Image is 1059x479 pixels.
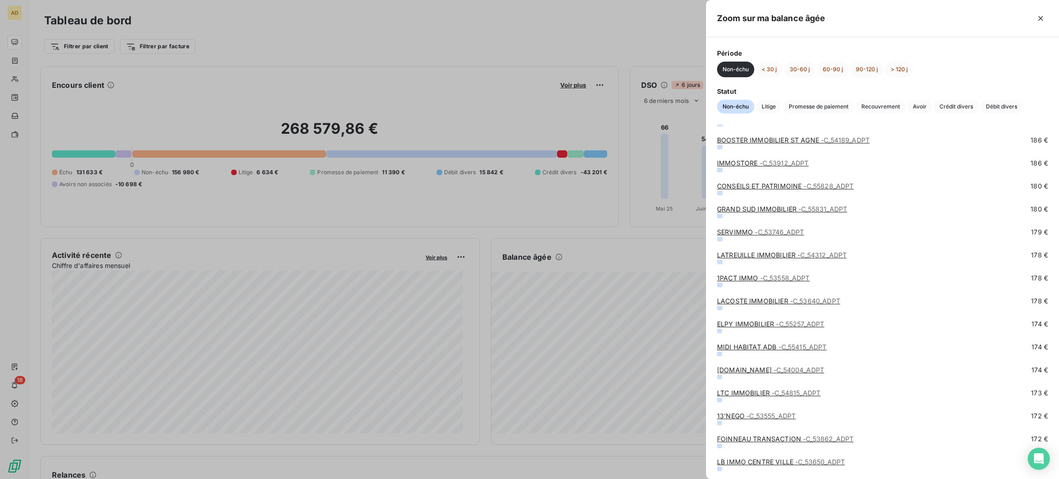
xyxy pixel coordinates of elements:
[717,12,826,25] h5: Zoom sur ma balance âgée
[717,48,1048,58] span: Période
[717,274,810,282] a: 1PACT IMMO
[1031,411,1048,421] span: 172 €
[760,159,809,167] span: - C_53912_ADPT
[1031,228,1048,237] span: 179 €
[803,182,854,190] span: - C_55828_ADPT
[717,62,754,77] button: Non-échu
[779,343,827,351] span: - C_55415_ADPT
[772,389,820,397] span: - C_54815_ADPT
[717,458,845,466] a: LB IMMO CENTRE VILLE
[790,297,840,305] span: - C_53640_ADPT
[760,274,810,282] span: - C_53558_ADPT
[1031,434,1048,444] span: 172 €
[717,251,847,259] a: LATREUILLE IMMOBILIER
[717,389,820,397] a: LTC IMMOBILIER
[1031,182,1048,191] span: 180 €
[717,435,854,443] a: FOINNEAU TRANSACTION
[1031,365,1048,375] span: 174 €
[885,62,913,77] button: > 120 j
[803,435,854,443] span: - C_53862_ADPT
[850,62,883,77] button: 90-120 j
[717,86,1048,96] span: Statut
[1031,388,1048,398] span: 173 €
[774,366,824,374] span: - C_54004_ADPT
[784,62,815,77] button: 30-60 j
[717,159,808,167] a: IMMOSTORE
[756,62,782,77] button: < 30 j
[717,228,804,236] a: SERVIMMO
[1031,297,1048,306] span: 178 €
[797,251,847,259] span: - C_54312_ADPT
[717,205,847,213] a: GRAND SUD IMMOBILIER
[1031,274,1048,283] span: 178 €
[1031,136,1048,145] span: 186 €
[1031,205,1048,214] span: 180 €
[717,343,827,351] a: MIDI HABITAT ADB
[717,100,754,114] button: Non-échu
[717,366,824,374] a: [DOMAIN_NAME]
[907,100,932,114] button: Avoir
[821,136,870,144] span: - C_54189_ADPT
[717,412,796,420] a: 13'NEGO
[755,228,804,236] span: - C_53746_ADPT
[856,100,905,114] button: Recouvrement
[1028,448,1050,470] div: Open Intercom Messenger
[1031,251,1048,260] span: 178 €
[1031,159,1048,168] span: 186 €
[717,136,870,144] a: BOOSTER IMMOBILIER ST AGNE
[717,320,824,328] a: ELPY IMMOBILIER
[717,182,854,190] a: CONSEILS ET PATRIMOINE
[746,412,796,420] span: - C_53555_ADPT
[1031,319,1048,329] span: 174 €
[817,62,848,77] button: 60-90 j
[980,100,1023,114] button: Débit divers
[795,458,845,466] span: - C_53650_ADPT
[1031,342,1048,352] span: 174 €
[934,100,979,114] button: Crédit divers
[776,320,824,328] span: - C_55257_ADPT
[798,205,847,213] span: - C_55831_ADPT
[756,100,781,114] button: Litige
[717,297,840,305] a: LACOSTE IMMOBILIER
[783,100,854,114] button: Promesse de paiement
